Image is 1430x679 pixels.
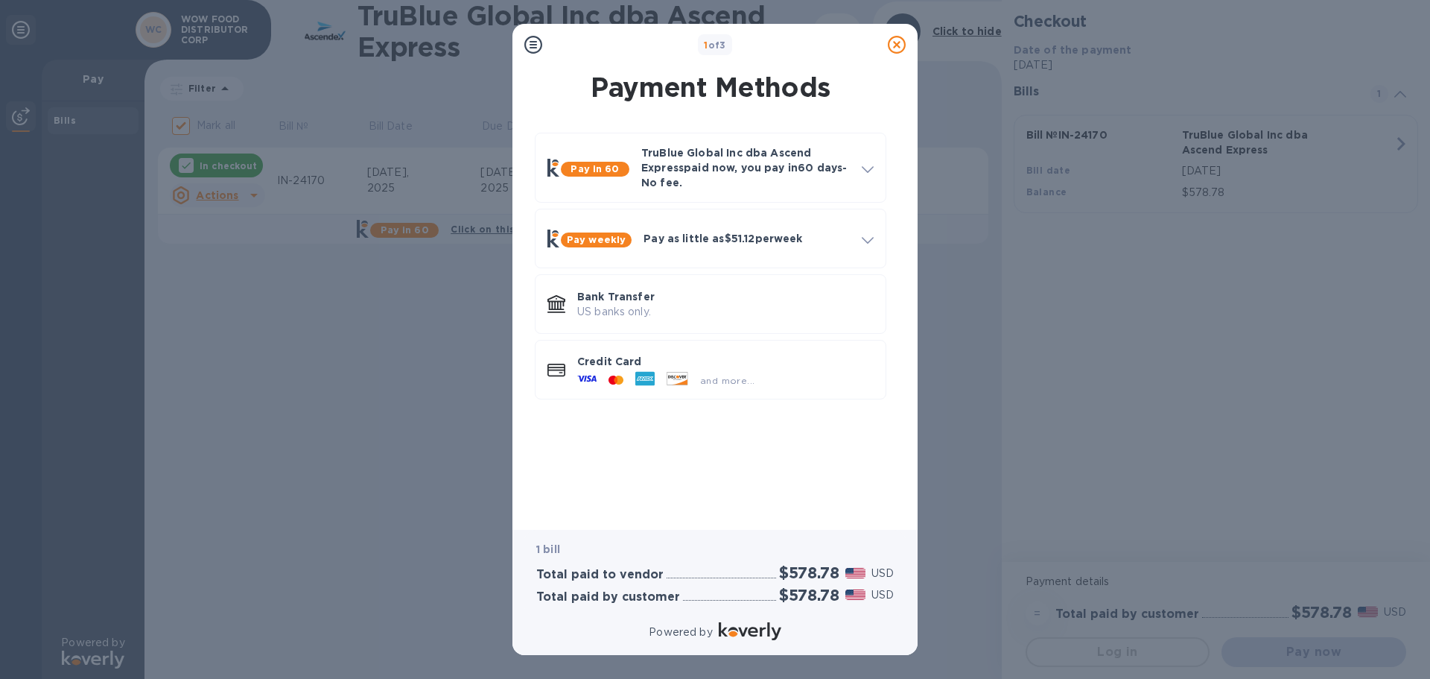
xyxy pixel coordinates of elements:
b: of 3 [704,40,726,51]
p: Pay as little as $51.12 per week [643,231,850,246]
p: Credit Card [577,354,874,369]
h3: Total paid by customer [536,590,680,604]
img: Logo [719,622,781,640]
img: USD [845,590,865,600]
p: USD [871,566,894,581]
span: 1 [704,40,708,51]
p: TruBlue Global Inc dba Ascend Express paid now, you pay in 60 days - No fee. [641,145,850,190]
b: Pay in 60 [571,163,619,174]
h1: Payment Methods [532,72,889,103]
p: Bank Transfer [577,289,874,304]
p: US banks only. [577,304,874,320]
h2: $578.78 [779,586,839,604]
p: USD [871,587,894,603]
b: Pay weekly [567,234,626,245]
span: and more... [700,375,754,386]
h2: $578.78 [779,563,839,582]
p: Powered by [649,625,712,640]
h3: Total paid to vendor [536,568,664,582]
b: 1 bill [536,543,560,555]
img: USD [845,568,865,578]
